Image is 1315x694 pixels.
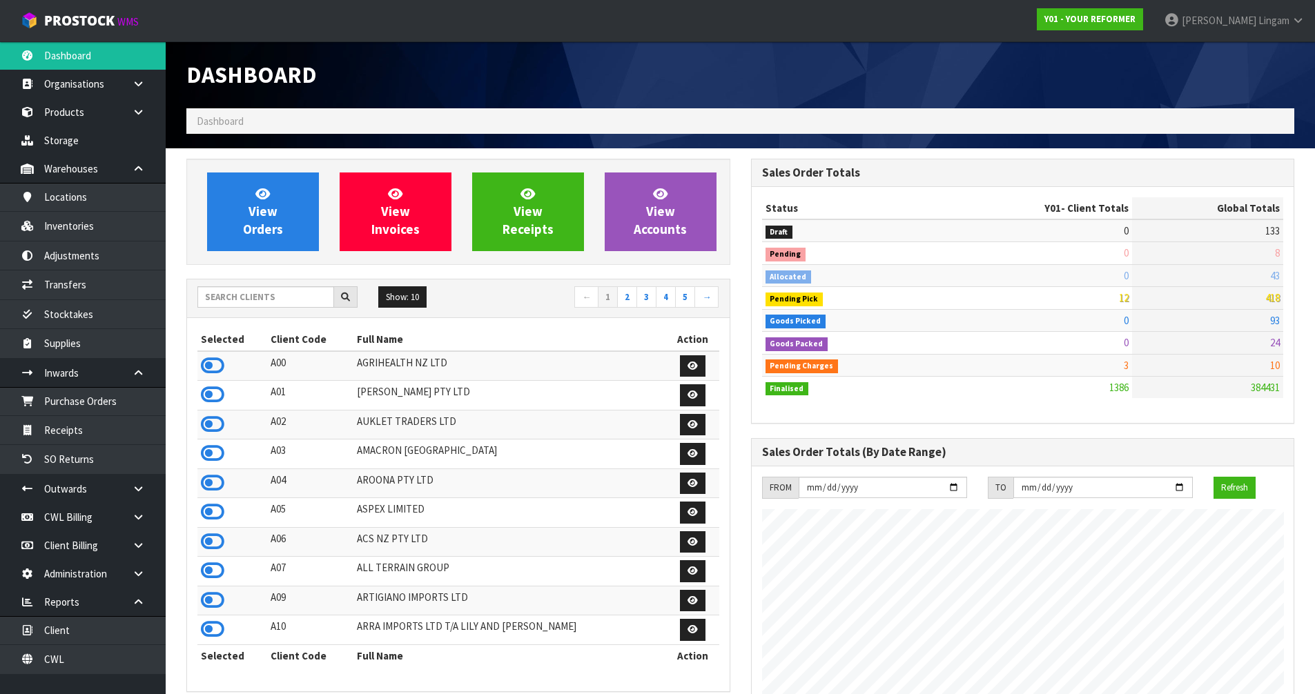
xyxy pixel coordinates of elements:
span: 384431 [1251,381,1280,394]
strong: Y01 - YOUR REFORMER [1044,13,1136,25]
h3: Sales Order Totals (By Date Range) [762,446,1284,459]
td: A10 [267,615,354,645]
a: 2 [617,286,637,308]
span: Y01 [1044,201,1061,215]
td: A02 [267,410,354,439]
span: 10 [1270,359,1280,372]
td: [PERSON_NAME] PTY LTD [353,381,666,410]
th: Selected [197,328,267,350]
th: Action [667,644,719,666]
td: ALL TERRAIN GROUP [353,557,666,586]
span: 0 [1124,336,1129,349]
span: 133 [1265,224,1280,237]
nav: Page navigation [469,286,719,310]
a: ViewReceipts [472,172,584,251]
span: 1386 [1109,381,1129,394]
a: 5 [675,286,695,308]
a: Y01 - YOUR REFORMER [1037,8,1143,30]
span: Goods Packed [766,337,828,351]
a: 3 [636,286,656,308]
td: A00 [267,351,354,381]
a: ViewOrders [207,172,319,251]
td: AMACRON [GEOGRAPHIC_DATA] [353,439,666,469]
td: A09 [267,586,354,615]
td: A07 [267,557,354,586]
span: 0 [1124,314,1129,327]
td: ASPEX LIMITED [353,498,666,528]
span: Allocated [766,270,812,284]
div: TO [988,477,1013,499]
span: Draft [766,226,793,239]
td: A04 [267,468,354,498]
th: Full Name [353,328,666,350]
th: Global Totals [1132,197,1283,219]
span: 0 [1124,224,1129,237]
th: Action [667,328,719,350]
a: ViewInvoices [340,172,451,251]
td: AUKLET TRADERS LTD [353,410,666,439]
span: Finalised [766,382,809,396]
span: 3 [1124,359,1129,372]
span: 8 [1275,246,1280,259]
button: Refresh [1214,477,1256,499]
span: Pending Charges [766,359,839,373]
th: Status [762,197,935,219]
span: 0 [1124,246,1129,259]
td: A01 [267,381,354,410]
td: AROONA PTY LTD [353,468,666,498]
img: cube-alt.png [21,12,38,29]
th: Client Code [267,328,354,350]
span: Pending [766,248,806,261]
td: AGRIHEALTH NZ LTD [353,351,666,381]
span: View Receipts [503,186,554,237]
td: ACS NZ PTY LTD [353,527,666,557]
input: Search clients [197,286,334,308]
a: → [694,286,719,308]
td: A06 [267,527,354,557]
th: Full Name [353,644,666,666]
span: View Accounts [634,186,687,237]
th: - Client Totals [935,197,1132,219]
a: ViewAccounts [605,172,717,251]
h3: Sales Order Totals [762,166,1284,179]
span: 93 [1270,314,1280,327]
button: Show: 10 [378,286,427,308]
td: ARTIGIANO IMPORTS LTD [353,586,666,615]
a: ← [574,286,598,308]
span: 0 [1124,269,1129,282]
span: Dashboard [197,115,244,128]
span: Lingam [1258,14,1289,27]
span: 418 [1265,291,1280,304]
td: ARRA IMPORTS LTD T/A LILY AND [PERSON_NAME] [353,615,666,645]
span: Dashboard [186,60,317,89]
span: Pending Pick [766,293,824,306]
span: [PERSON_NAME] [1182,14,1256,27]
td: A03 [267,439,354,469]
span: Goods Picked [766,315,826,328]
th: Client Code [267,644,354,666]
span: 12 [1119,291,1129,304]
span: 43 [1270,269,1280,282]
th: Selected [197,644,267,666]
span: 24 [1270,336,1280,349]
span: View Invoices [371,186,420,237]
a: 1 [598,286,618,308]
span: View Orders [243,186,283,237]
span: ProStock [44,12,115,30]
a: 4 [656,286,676,308]
td: A05 [267,498,354,528]
div: FROM [762,477,799,499]
small: WMS [117,15,139,28]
